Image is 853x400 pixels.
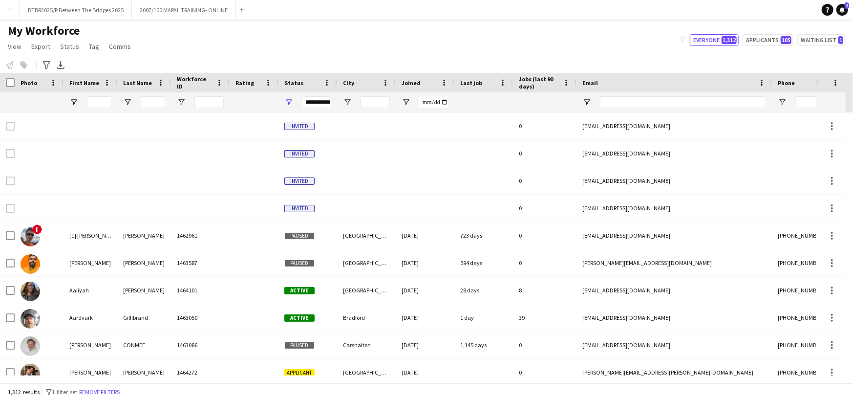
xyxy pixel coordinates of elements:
a: View [4,40,25,53]
a: 2 [836,4,848,16]
span: View [8,42,21,51]
div: 1462961 [171,222,230,249]
div: [DATE] [396,249,454,276]
div: 1464272 [171,359,230,386]
span: 2 [845,2,849,9]
div: [GEOGRAPHIC_DATA] [337,359,396,386]
div: [EMAIL_ADDRESS][DOMAIN_NAME] [576,167,772,194]
input: Row Selection is disabled for this row (unchecked) [6,204,15,213]
div: Aardvark [64,304,117,331]
div: [1] [PERSON_NAME] [64,222,117,249]
app-action-btn: Advanced filters [41,59,52,71]
button: Open Filter Menu [402,98,410,107]
div: [PERSON_NAME] [117,277,171,304]
div: 723 days [454,222,513,249]
button: Open Filter Menu [177,98,186,107]
div: [PERSON_NAME] [64,359,117,386]
div: [PERSON_NAME] [64,249,117,276]
input: Row Selection is disabled for this row (unchecked) [6,149,15,158]
div: 1463050 [171,304,230,331]
span: 1 [838,36,843,44]
input: Joined Filter Input [419,96,448,108]
div: 39 [513,304,576,331]
button: Open Filter Menu [284,98,293,107]
input: Row Selection is disabled for this row (unchecked) [6,177,15,185]
div: 28 days [454,277,513,304]
span: Comms [109,42,131,51]
div: 0 [513,222,576,249]
div: 0 [513,167,576,194]
div: [DATE] [396,222,454,249]
div: 0 [513,332,576,358]
span: Last job [460,79,482,87]
span: Phone [778,79,795,87]
div: [DATE] [396,304,454,331]
div: [PERSON_NAME][EMAIL_ADDRESS][PERSON_NAME][DOMAIN_NAME] [576,359,772,386]
div: 0 [513,140,576,167]
div: 0 [513,112,576,139]
span: My Workforce [8,23,80,38]
div: 0 [513,249,576,276]
button: BTBR2025/P Between The Bridges 2025 [20,0,132,20]
div: Aaliyah [64,277,117,304]
div: [EMAIL_ADDRESS][DOMAIN_NAME] [576,277,772,304]
div: 0 [513,359,576,386]
img: Aastha Pandhare [21,364,40,383]
span: Invited [284,205,315,212]
div: [GEOGRAPHIC_DATA] [337,249,396,276]
input: City Filter Input [361,96,390,108]
span: Invited [284,178,315,185]
div: [PERSON_NAME] [117,222,171,249]
div: [DATE] [396,359,454,386]
button: Remove filters [77,387,122,398]
span: Photo [21,79,37,87]
input: Last Name Filter Input [141,96,165,108]
span: First Name [69,79,99,87]
button: Open Filter Menu [778,98,787,107]
a: Tag [85,40,103,53]
span: Last Name [123,79,152,87]
span: ! [32,224,42,234]
button: 2007/100 MAPAL TRAINING- ONLINE [132,0,236,20]
div: [PERSON_NAME] [117,359,171,386]
span: Email [582,79,598,87]
span: Status [60,42,79,51]
input: Email Filter Input [600,96,766,108]
a: Comms [105,40,135,53]
img: AARON CONMEE [21,336,40,356]
div: [EMAIL_ADDRESS][DOMAIN_NAME] [576,332,772,358]
span: Applicant [284,369,315,377]
span: Jobs (last 90 days) [519,75,559,90]
input: Row Selection is disabled for this row (unchecked) [6,122,15,131]
span: Joined [402,79,421,87]
span: 1 filter set [52,388,77,396]
span: Tag [89,42,99,51]
div: 1,145 days [454,332,513,358]
input: First Name Filter Input [87,96,111,108]
img: [1] Joseph gildea [21,227,40,246]
div: [PERSON_NAME] [117,249,171,276]
span: Paused [284,260,315,267]
button: Open Filter Menu [123,98,132,107]
span: Paused [284,232,315,240]
button: Applicants105 [743,34,793,46]
app-action-btn: Export XLSX [55,59,66,71]
span: Export [31,42,50,51]
div: 594 days [454,249,513,276]
div: 1463587 [171,249,230,276]
button: Open Filter Menu [582,98,591,107]
button: Open Filter Menu [69,98,78,107]
div: CONMEE [117,332,171,358]
div: Gillibrand [117,304,171,331]
span: 105 [781,36,791,44]
button: Open Filter Menu [343,98,352,107]
div: 0 [513,195,576,222]
span: 1,312 [722,36,737,44]
span: Invited [284,150,315,157]
div: [EMAIL_ADDRESS][DOMAIN_NAME] [576,112,772,139]
div: [EMAIL_ADDRESS][DOMAIN_NAME] [576,195,772,222]
a: Export [27,40,54,53]
div: 1 day [454,304,513,331]
div: [GEOGRAPHIC_DATA] [337,222,396,249]
div: Carshalton [337,332,396,358]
